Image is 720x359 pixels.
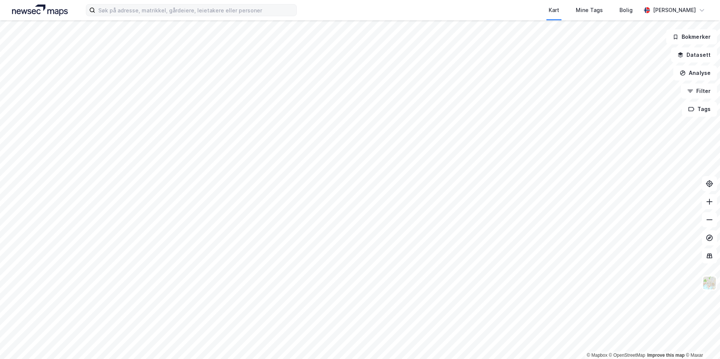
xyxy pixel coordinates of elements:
input: Søk på adresse, matrikkel, gårdeiere, leietakere eller personer [95,5,296,16]
div: Kontrollprogram for chat [682,323,720,359]
div: Bolig [619,6,633,15]
div: [PERSON_NAME] [653,6,696,15]
img: logo.a4113a55bc3d86da70a041830d287a7e.svg [12,5,68,16]
iframe: Chat Widget [682,323,720,359]
div: Mine Tags [576,6,603,15]
div: Kart [549,6,559,15]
